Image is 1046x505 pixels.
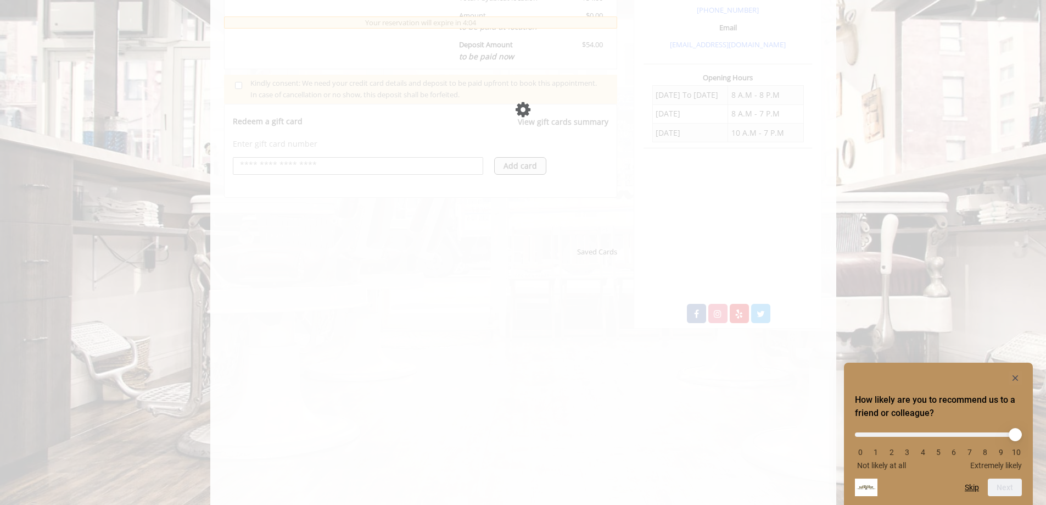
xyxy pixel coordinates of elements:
[855,424,1022,470] div: How likely are you to recommend us to a friend or colleague? Select an option from 0 to 10, with ...
[933,448,944,457] li: 5
[970,461,1022,470] span: Extremely likely
[988,479,1022,496] button: Next question
[1009,371,1022,385] button: Hide survey
[857,461,906,470] span: Not likely at all
[995,448,1006,457] li: 9
[855,448,866,457] li: 0
[886,448,897,457] li: 2
[855,371,1022,496] div: How likely are you to recommend us to a friend or colleague? Select an option from 0 to 10, with ...
[870,448,881,457] li: 1
[1011,448,1022,457] li: 10
[855,393,1022,420] h2: How likely are you to recommend us to a friend or colleague? Select an option from 0 to 10, with ...
[964,448,975,457] li: 7
[918,448,928,457] li: 4
[980,448,991,457] li: 8
[965,483,979,492] button: Skip
[948,448,959,457] li: 6
[902,448,913,457] li: 3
